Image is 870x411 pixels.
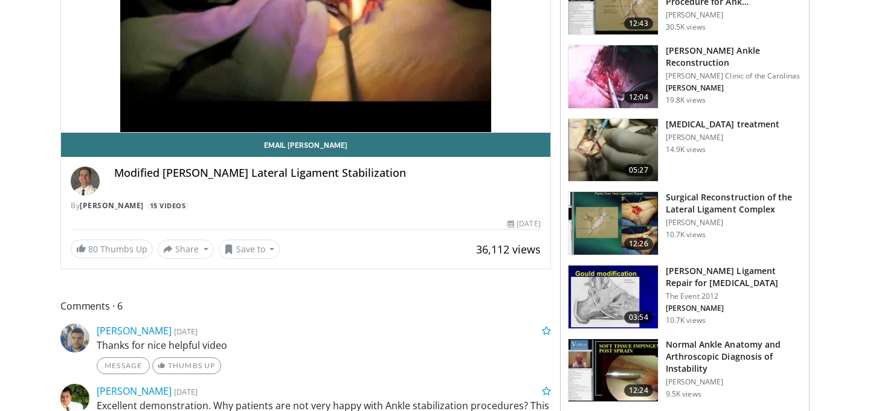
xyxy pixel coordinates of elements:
a: 03:54 [PERSON_NAME] Ligament Repair for [MEDICAL_DATA] The Event 2012 [PERSON_NAME] 10.7K views [568,265,802,329]
button: Share [158,240,214,259]
span: 12:24 [624,384,653,397]
a: [PERSON_NAME] [97,384,172,398]
button: Save to [219,240,280,259]
p: 9.5K views [666,389,701,399]
p: 10.7K views [666,316,706,325]
img: O0cEsGv5RdudyPNn4xMDoxOmtxOwKG7D_3.150x105_q85_crop-smart_upscale.jpg [569,266,658,328]
img: Avatar [60,323,89,352]
h3: Surgical Reconstruction of the Lateral Ligament Complex [666,191,802,215]
p: [PERSON_NAME] [666,133,779,142]
img: Avatar [71,167,100,196]
a: Thumbs Up [152,357,221,374]
a: 05:27 [MEDICAL_DATA] treatment [PERSON_NAME] 14.9K views [568,118,802,182]
a: 15 Videos [146,200,190,211]
h4: Modified [PERSON_NAME] Lateral Ligament Stabilization [114,167,541,180]
img: FZUcRHgrY5h1eNdH4xMDoxOjByO_JhYE_1.150x105_q85_crop-smart_upscale.jpg [569,192,658,255]
img: d2d0ffc6-e477-4833-9fd7-972f13e241dd.150x105_q85_crop-smart_upscale.jpg [569,339,658,402]
h3: Normal Ankle Anatomy and Arthroscopic Diagnosis of Instability [666,339,802,375]
div: By [71,200,541,211]
h3: [PERSON_NAME] Ankle Reconstruction [666,45,802,69]
small: [DATE] [174,326,198,337]
h3: [PERSON_NAME] Ligament Repair for [MEDICAL_DATA] [666,265,802,289]
p: The Event 2012 [666,292,802,301]
a: 12:26 Surgical Reconstruction of the Lateral Ligament Complex [PERSON_NAME] 10.7K views [568,191,802,255]
a: 12:04 [PERSON_NAME] Ankle Reconstruction [PERSON_NAME] Clinic of the Carolinas [PERSON_NAME] 19.8... [568,45,802,109]
p: 30.5K views [666,22,706,32]
p: [PERSON_NAME] [666,83,802,93]
p: 14.9K views [666,145,706,155]
a: [PERSON_NAME] [80,200,144,211]
img: gobbi_1_3.png.150x105_q85_crop-smart_upscale.jpg [569,119,658,182]
span: 12:26 [624,238,653,250]
span: Comments 6 [60,298,551,314]
p: Thanks for nice helpful video [97,338,551,352]
p: [PERSON_NAME] [666,377,802,387]
span: 05:27 [624,164,653,176]
span: 36,112 views [476,242,541,256]
a: Message [97,357,150,374]
a: Email [PERSON_NAME] [61,133,550,157]
h3: [MEDICAL_DATA] treatment [666,118,779,130]
small: [DATE] [174,386,198,397]
img: feAgcbrvkPN5ynqH4xMDoxOjA4MTsiGN_1.150x105_q85_crop-smart_upscale.jpg [569,45,658,108]
span: 12:43 [624,18,653,30]
p: [PERSON_NAME] [666,10,802,20]
a: 12:24 Normal Ankle Anatomy and Arthroscopic Diagnosis of Instability [PERSON_NAME] 9.5K views [568,339,802,403]
p: [PERSON_NAME] Clinic of the Carolinas [666,71,802,81]
p: [PERSON_NAME] [666,304,802,313]
span: 80 [88,243,98,255]
p: [PERSON_NAME] [666,218,802,228]
p: 10.7K views [666,230,706,240]
p: 19.8K views [666,95,706,105]
a: 80 Thumbs Up [71,240,153,258]
span: 12:04 [624,91,653,103]
div: [DATE] [507,218,540,229]
span: 03:54 [624,311,653,323]
a: [PERSON_NAME] [97,324,172,337]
